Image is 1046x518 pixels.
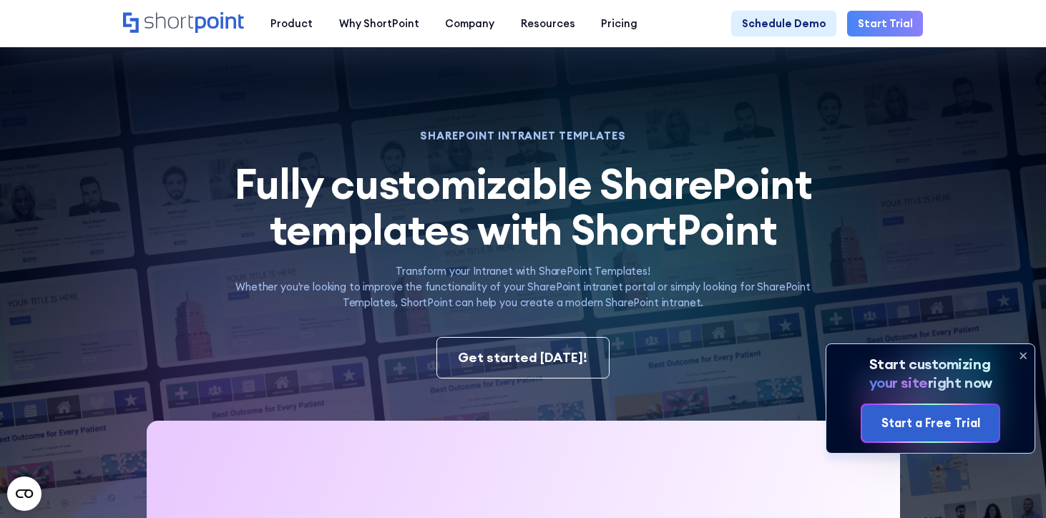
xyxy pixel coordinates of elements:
div: Resources [521,16,575,31]
button: Open CMP widget [7,477,41,511]
iframe: Chat Widget [974,449,1046,518]
a: Product [258,11,326,37]
h1: SHAREPOINT INTRANET TEMPLATES [217,131,829,140]
a: Company [432,11,508,37]
div: Pricing [601,16,637,31]
a: Why ShortPoint [326,11,433,37]
div: Company [445,16,494,31]
div: Start a Free Trial [881,414,980,432]
div: Get started [DATE]! [458,348,587,367]
a: Home [123,12,245,35]
a: Pricing [588,11,651,37]
span: Fully customizable SharePoint templates with ShortPoint [234,157,811,256]
a: Start a Free Trial [862,405,999,441]
div: Why ShortPoint [339,16,419,31]
a: Resources [508,11,589,37]
a: Start Trial [847,11,923,37]
div: Product [270,16,313,31]
a: Schedule Demo [731,11,836,37]
p: Transform your Intranet with SharePoint Templates! Whether you're looking to improve the function... [217,263,829,311]
a: Get started [DATE]! [436,337,609,379]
